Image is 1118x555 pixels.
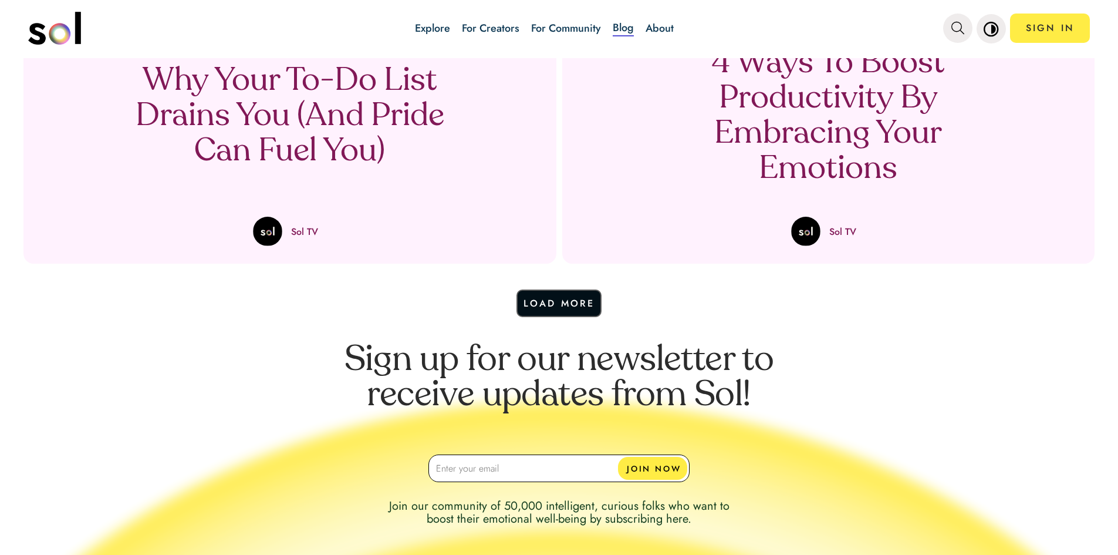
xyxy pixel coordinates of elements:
p: Sign up for our newsletter to receive updates from Sol! [325,343,794,437]
a: Blog [613,20,634,36]
nav: main navigation [28,8,1090,49]
a: For Creators [462,21,519,36]
p: Why Your To-Do List Drains You (And Pride Can Fuel You) [117,64,463,170]
p: Sol TV [291,225,318,238]
a: Explore [415,21,450,36]
img: logo [28,12,81,45]
button: Load More [516,290,602,317]
a: SIGN IN [1010,14,1090,43]
a: For Community [531,21,601,36]
a: About [646,21,674,36]
p: Join our community of 50,000 intelligent, curious folks who want to boost their emotional well-be... [380,500,738,526]
input: Enter your email [428,455,690,482]
p: Sol TV [829,225,856,238]
button: JOIN NOW [618,457,687,480]
p: 4 Ways To Boost Productivity By Embracing Your Emotions [655,46,1001,187]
